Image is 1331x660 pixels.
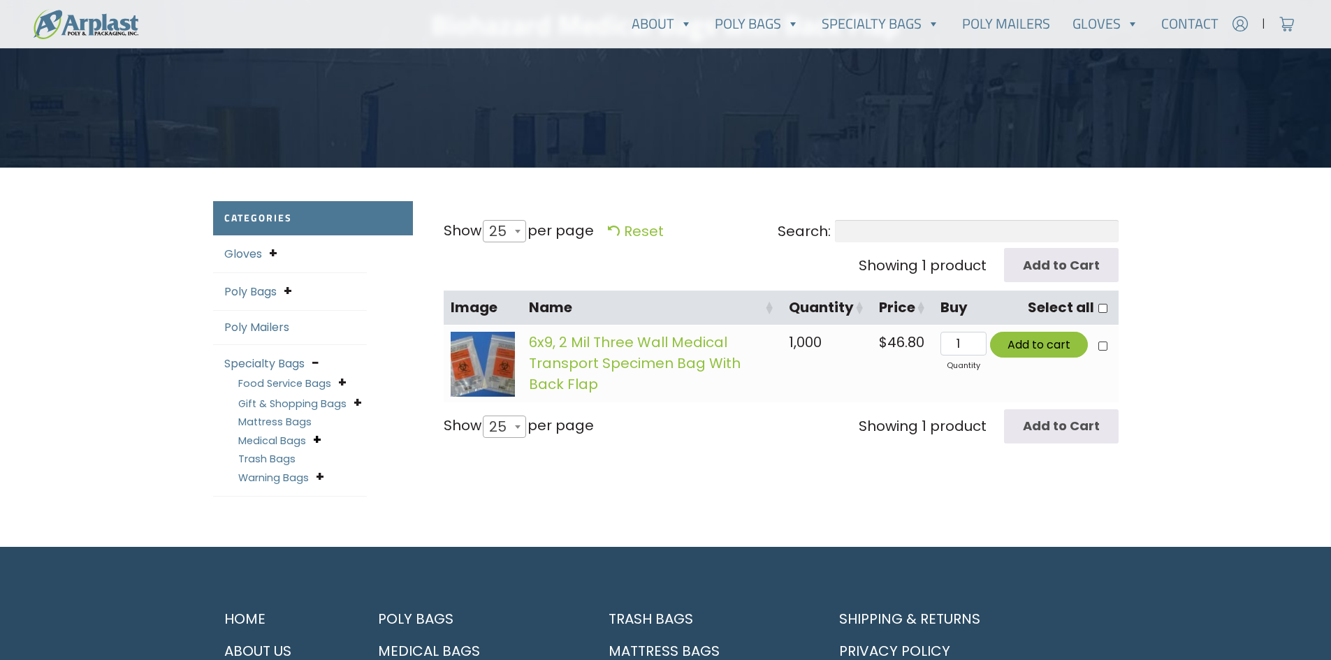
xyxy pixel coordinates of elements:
bdi: 46.80 [879,332,924,352]
input: Add to Cart [1004,248,1119,282]
th: Image [444,291,523,326]
input: Search: [835,220,1119,242]
a: Trash Bags [597,603,811,635]
a: Poly Bags [704,10,810,38]
button: Add to cart [990,332,1088,358]
a: Gloves [224,246,262,262]
label: Select all [1028,298,1094,318]
label: Show per page [444,220,594,243]
a: Gift & Shopping Bags [238,397,347,411]
a: Specialty Bags [810,10,951,38]
a: Warning Bags [238,471,309,485]
span: 25 [483,220,526,242]
input: Qty [940,332,986,355]
a: Gloves [1061,10,1150,38]
span: $ [879,332,887,352]
a: Poly Bags [367,603,581,635]
a: Shipping & Returns [828,603,1119,635]
th: Quantity: activate to sort column ascending [782,291,872,326]
img: logo [34,9,138,39]
a: Food Service Bags [238,376,331,390]
a: 6x9, 2 Mil Three Wall Medical Transport Specimen Bag With Back Flap [529,332,741,394]
a: Poly Bags [224,284,277,300]
span: 25 [483,410,521,443]
img: images [451,332,516,397]
a: Poly Mailers [951,10,1061,38]
a: Medical Bags [238,434,306,448]
th: Price: activate to sort column ascending [872,291,933,326]
th: Name: activate to sort column ascending [522,291,782,326]
a: Contact [1150,10,1230,38]
span: | [1262,15,1265,32]
span: 25 [483,416,526,438]
a: About [620,10,704,38]
a: Home [213,603,350,635]
label: Show per page [444,415,594,438]
input: Add to Cart [1004,409,1119,443]
div: Showing 1 product [859,416,987,437]
a: Specialty Bags [224,355,305,372]
a: Trash Bags [238,452,296,466]
label: Search: [778,220,1119,242]
a: Poly Mailers [224,319,289,335]
a: Reset [608,221,664,241]
span: 25 [483,214,521,248]
a: Mattress Bags [238,415,312,429]
div: Showing 1 product [859,255,987,276]
h2: Categories [213,201,413,235]
th: BuySelect all [933,291,1118,326]
span: 1,000 [789,332,822,352]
